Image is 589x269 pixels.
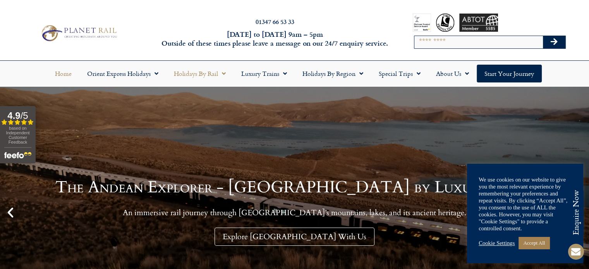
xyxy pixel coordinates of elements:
[256,17,294,26] a: 01347 66 53 33
[215,228,374,246] a: Explore [GEOGRAPHIC_DATA] With Us
[543,36,565,48] button: Search
[4,65,585,82] nav: Menu
[38,23,119,43] img: Planet Rail Train Holidays Logo
[295,65,371,82] a: Holidays by Region
[234,65,295,82] a: Luxury Trains
[166,65,234,82] a: Holidays by Rail
[55,208,534,218] p: An immersive rail journey through [GEOGRAPHIC_DATA]’s mountains, lakes, and its ancient heritage.
[4,206,17,219] div: Previous slide
[428,65,477,82] a: About Us
[55,179,534,195] h1: The Andean Explorer - [GEOGRAPHIC_DATA] by Luxury Train
[519,237,550,249] a: Accept All
[47,65,79,82] a: Home
[477,65,542,82] a: Start your Journey
[371,65,428,82] a: Special Trips
[479,176,572,232] div: We use cookies on our website to give you the most relevant experience by remembering your prefer...
[159,30,391,48] h6: [DATE] to [DATE] 9am – 5pm Outside of these times please leave a message on our 24/7 enquiry serv...
[479,240,515,247] a: Cookie Settings
[79,65,166,82] a: Orient Express Holidays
